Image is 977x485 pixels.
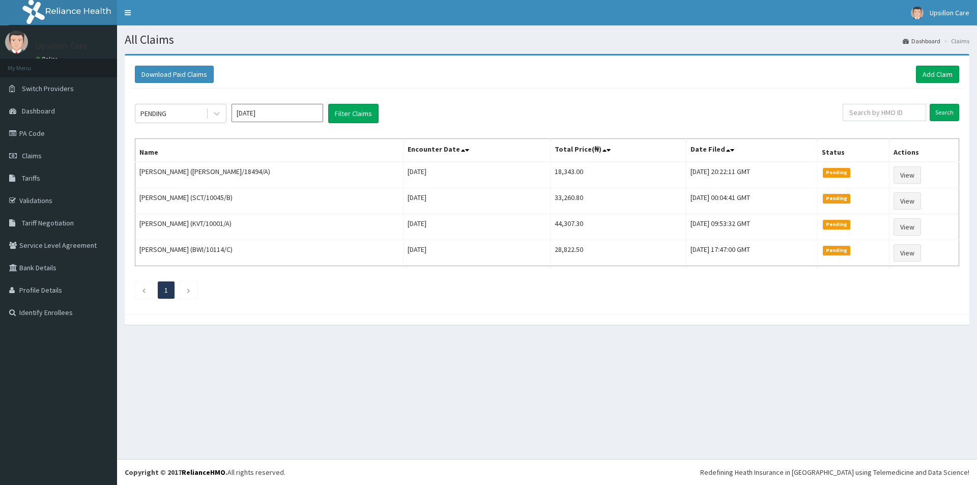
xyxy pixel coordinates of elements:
td: [PERSON_NAME] (SCT/10045/B) [135,188,404,214]
th: Total Price(₦) [550,139,686,162]
a: View [894,244,921,262]
div: PENDING [140,108,166,119]
img: User Image [911,7,924,19]
th: Status [817,139,889,162]
th: Actions [889,139,959,162]
th: Name [135,139,404,162]
td: [DATE] 17:47:00 GMT [686,240,818,266]
td: [DATE] [404,214,551,240]
p: Upsillon Care [36,41,88,50]
td: [DATE] [404,188,551,214]
input: Select Month and Year [232,104,323,122]
span: Tariffs [22,174,40,183]
a: Dashboard [903,37,940,45]
li: Claims [941,37,969,45]
td: 18,343.00 [550,162,686,188]
td: [PERSON_NAME] (BWI/10114/C) [135,240,404,266]
input: Search by HMO ID [843,104,926,121]
td: [DATE] [404,240,551,266]
th: Date Filed [686,139,818,162]
img: User Image [5,31,28,53]
footer: All rights reserved. [117,459,977,485]
td: 33,260.80 [550,188,686,214]
td: [DATE] 00:04:41 GMT [686,188,818,214]
span: Tariff Negotiation [22,218,74,227]
span: Switch Providers [22,84,74,93]
span: Pending [823,194,851,203]
td: [PERSON_NAME] ([PERSON_NAME]/18494/A) [135,162,404,188]
a: Next page [186,286,191,295]
a: Online [36,55,60,63]
span: Pending [823,246,851,255]
td: [PERSON_NAME] (KVT/10001/A) [135,214,404,240]
span: Pending [823,220,851,229]
button: Download Paid Claims [135,66,214,83]
a: Previous page [141,286,146,295]
td: [DATE] [404,162,551,188]
a: Add Claim [916,66,959,83]
strong: Copyright © 2017 . [125,468,227,477]
a: View [894,192,921,210]
a: View [894,166,921,184]
span: Pending [823,168,851,177]
span: Dashboard [22,106,55,116]
td: [DATE] 20:22:11 GMT [686,162,818,188]
div: Redefining Heath Insurance in [GEOGRAPHIC_DATA] using Telemedicine and Data Science! [700,467,969,477]
input: Search [930,104,959,121]
td: 44,307.30 [550,214,686,240]
h1: All Claims [125,33,969,46]
td: 28,822.50 [550,240,686,266]
a: View [894,218,921,236]
td: [DATE] 09:53:32 GMT [686,214,818,240]
a: RelianceHMO [182,468,225,477]
button: Filter Claims [328,104,379,123]
span: Claims [22,151,42,160]
span: Upsillon Care [930,8,969,17]
th: Encounter Date [404,139,551,162]
a: Page 1 is your current page [164,286,168,295]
